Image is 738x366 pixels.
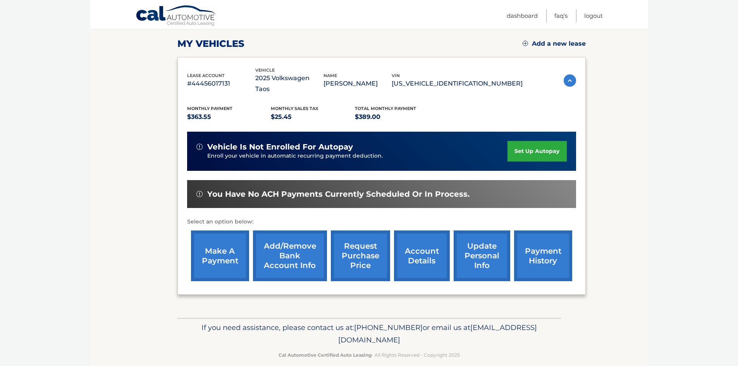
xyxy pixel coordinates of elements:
[253,230,327,281] a: Add/Remove bank account info
[196,144,203,150] img: alert-white.svg
[323,73,337,78] span: name
[187,112,271,122] p: $363.55
[338,323,537,344] span: [EMAIL_ADDRESS][DOMAIN_NAME]
[354,323,423,332] span: [PHONE_NUMBER]
[187,78,255,89] p: #44456017131
[507,141,566,162] a: set up autopay
[182,321,556,346] p: If you need assistance, please contact us at: or email us at
[207,189,470,199] span: You have no ACH payments currently scheduled or in process.
[331,230,390,281] a: request purchase price
[584,9,603,22] a: Logout
[507,9,538,22] a: Dashboard
[323,78,392,89] p: [PERSON_NAME]
[187,217,576,227] p: Select an option below:
[177,38,244,50] h2: my vehicles
[136,5,217,27] a: Cal Automotive
[514,230,572,281] a: payment history
[279,352,372,358] strong: Cal Automotive Certified Auto Leasing
[196,191,203,197] img: alert-white.svg
[187,106,232,111] span: Monthly Payment
[207,142,353,152] span: vehicle is not enrolled for autopay
[523,40,586,48] a: Add a new lease
[564,74,576,87] img: accordion-active.svg
[394,230,450,281] a: account details
[271,112,355,122] p: $25.45
[255,73,323,95] p: 2025 Volkswagen Taos
[187,73,225,78] span: lease account
[207,152,508,160] p: Enroll your vehicle in automatic recurring payment deduction.
[355,112,439,122] p: $389.00
[392,78,523,89] p: [US_VEHICLE_IDENTIFICATION_NUMBER]
[392,73,400,78] span: vin
[255,67,275,73] span: vehicle
[355,106,416,111] span: Total Monthly Payment
[271,106,318,111] span: Monthly sales Tax
[182,351,556,359] p: - All Rights Reserved - Copyright 2025
[454,230,510,281] a: update personal info
[523,41,528,46] img: add.svg
[191,230,249,281] a: make a payment
[554,9,568,22] a: FAQ's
